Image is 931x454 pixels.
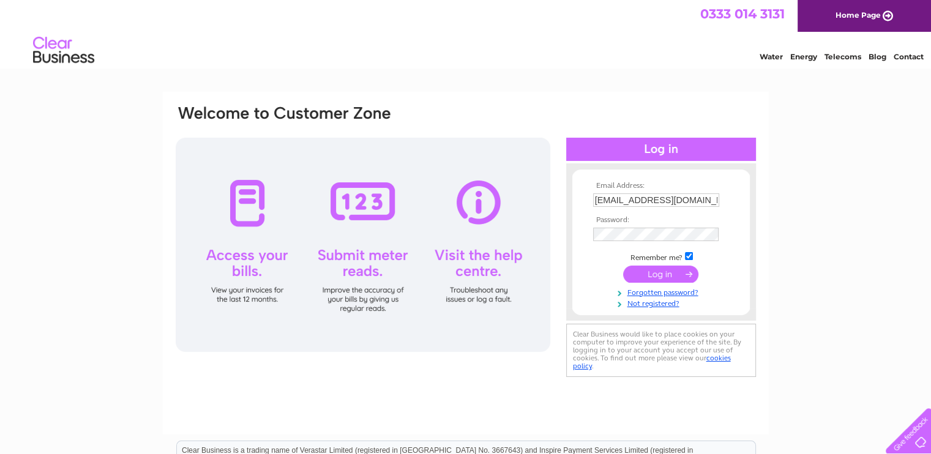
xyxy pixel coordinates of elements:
a: Telecoms [824,52,861,61]
th: Email Address: [590,182,732,190]
td: Remember me? [590,250,732,262]
a: 0333 014 3131 [700,6,785,21]
th: Password: [590,216,732,225]
img: logo.png [32,32,95,69]
a: Water [760,52,783,61]
div: Clear Business would like to place cookies on your computer to improve your experience of the sit... [566,324,756,377]
a: cookies policy [573,354,731,370]
a: Blog [869,52,886,61]
a: Forgotten password? [593,286,732,297]
input: Submit [623,266,698,283]
a: Contact [894,52,924,61]
a: Not registered? [593,297,732,308]
a: Energy [790,52,817,61]
div: Clear Business is a trading name of Verastar Limited (registered in [GEOGRAPHIC_DATA] No. 3667643... [177,7,755,59]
